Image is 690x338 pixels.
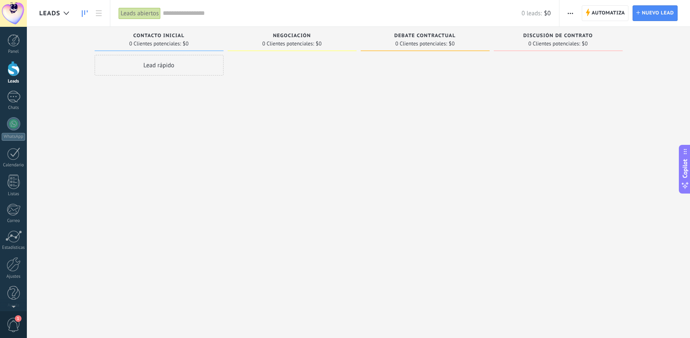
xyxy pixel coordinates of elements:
span: Automatiza [592,6,625,21]
span: 0 Clientes potenciales: [395,41,447,46]
span: Contacto inicial [133,33,185,39]
span: Debate contractual [394,33,455,39]
a: Lista [92,5,106,21]
span: Negociación [273,33,311,39]
div: Calendario [2,163,26,168]
div: Leads abiertos [119,7,161,19]
div: Estadísticas [2,245,26,251]
div: Leads [2,79,26,84]
div: Debate contractual [365,33,485,40]
span: $0 [449,41,454,46]
span: 1 [15,315,21,322]
div: Contacto inicial [99,33,219,40]
div: Discusión de contrato [498,33,619,40]
div: Ajustes [2,274,26,279]
div: Chats [2,105,26,111]
span: $0 [316,41,321,46]
span: Nuevo lead [642,6,674,21]
div: Panel [2,49,26,54]
span: Leads [39,9,60,17]
div: Negociación [232,33,352,40]
a: Automatiza [582,5,629,21]
span: $0 [544,9,551,17]
span: Copilot [681,159,689,178]
span: $0 [183,41,188,46]
span: 0 Clientes potenciales: [528,41,580,46]
div: Lead rápido [95,55,224,76]
span: 0 Clientes potenciales: [262,41,314,46]
a: Leads [78,5,92,21]
div: WhatsApp [2,133,25,141]
span: Discusión de contrato [523,33,592,39]
div: Correo [2,218,26,224]
div: Listas [2,191,26,197]
a: Nuevo lead [633,5,678,21]
span: $0 [582,41,588,46]
span: 0 leads: [521,9,542,17]
button: Más [564,5,576,21]
span: 0 Clientes potenciales: [129,41,181,46]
